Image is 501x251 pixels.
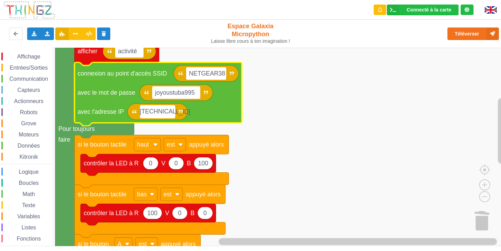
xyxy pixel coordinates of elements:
[387,5,459,15] div: Ta base fonctionne bien !
[9,65,49,71] span: Entrées/Sorties
[147,210,158,217] text: 100
[16,213,41,219] span: Variables
[189,70,225,77] text: NETGEAR38
[18,154,39,160] span: Kitronik
[16,54,41,60] span: Affichage
[18,132,40,138] span: Moteurs
[167,141,175,148] text: est
[137,191,147,198] text: bas
[84,160,139,167] text: contrôler la LED à R
[18,180,40,186] span: Boucles
[186,191,221,198] text: appuyé alors
[8,76,49,82] span: Communication
[165,210,169,217] text: V
[189,141,224,148] text: appuyé alors
[21,202,36,208] span: Texte
[58,136,70,143] text: faire
[208,38,293,44] div: Laisse libre cours à ton imagination !
[198,160,208,167] text: 100
[485,6,497,14] img: gb.png
[208,22,293,44] div: Espace Galaxia Micropython
[178,210,182,217] text: 0
[149,160,152,167] text: 0
[447,28,499,40] button: Téléverser
[78,141,126,148] text: si le bouton tactile
[17,143,41,149] span: Données
[407,7,451,12] div: Connecté à la carte
[78,108,124,115] text: avec l'adresse IP
[84,210,139,217] text: contrôler la LED à R
[137,141,149,148] text: haut
[187,160,191,167] text: B
[19,109,39,115] span: Robots
[154,89,194,96] text: joyoustuba995
[3,1,55,19] img: thingz_logo.png
[78,191,126,198] text: si le bouton tactile
[16,87,41,93] span: Capteurs
[13,98,45,104] span: Actionneurs
[18,169,40,175] span: Logique
[118,48,137,55] text: activité
[78,89,135,96] text: avec le mot de passe
[161,160,166,167] text: V
[191,210,195,217] text: B
[204,210,207,217] text: 0
[16,236,42,242] span: Fonctions
[174,160,178,167] text: 0
[58,125,95,132] text: Pour toujours
[461,5,474,15] div: Tu es connecté au serveur de création de Thingz
[143,108,190,116] text: [TECHNICAL_ID]
[78,48,97,55] text: afficher
[78,70,167,77] text: connexion au point d'accès SSID
[21,225,37,230] span: Listes
[22,191,36,197] span: Math
[164,191,172,198] text: est
[20,120,38,126] span: Grove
